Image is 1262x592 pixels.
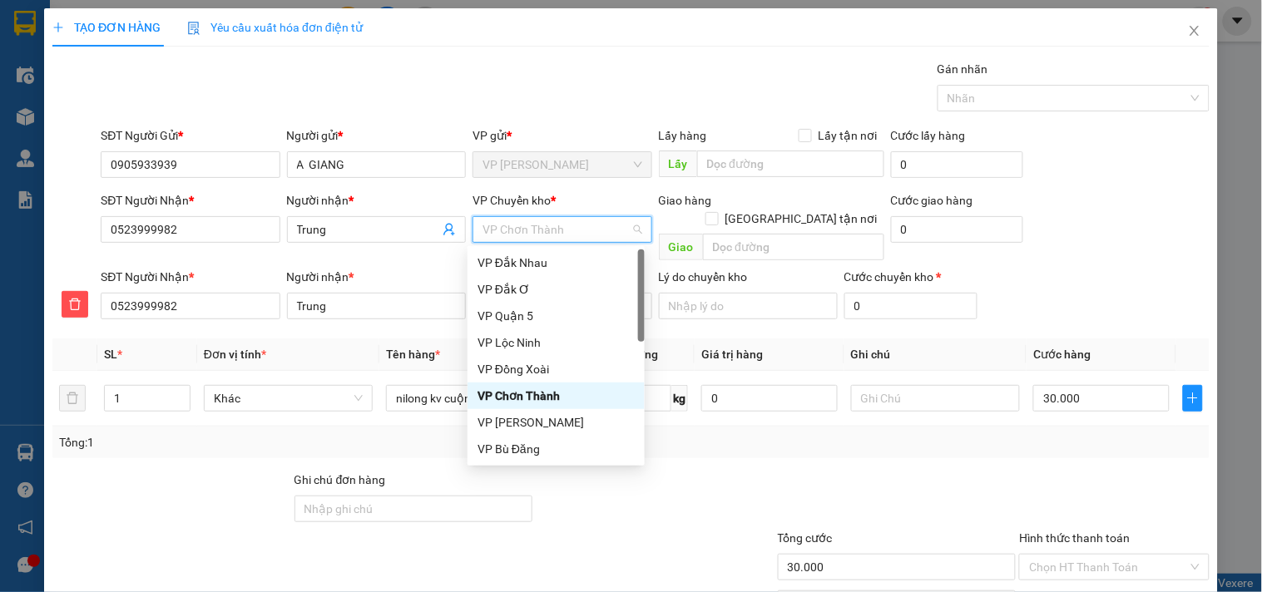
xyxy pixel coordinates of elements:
input: Ghi Chú [851,385,1020,412]
span: Lấy hàng [659,129,707,142]
span: Giá trị hàng [701,348,763,361]
label: Gán nhãn [938,62,988,76]
input: Cước giao hàng [891,216,1024,243]
input: Lý do chuyển kho [659,293,838,319]
span: close [1188,24,1201,37]
div: 30.000 [156,107,274,131]
div: SĐT Người Nhận [101,191,280,210]
span: VP Chuyển kho [473,194,551,207]
button: plus [1183,385,1203,412]
span: kg [671,385,688,412]
div: VP Quận 5 [468,303,645,329]
div: VP Đồng Xoài [159,14,272,54]
input: Dọc đường [703,234,884,260]
button: delete [59,385,86,412]
input: Dọc đường [697,150,884,177]
div: VP Lộc Ninh [478,333,635,352]
input: Ghi chú đơn hàng [294,496,533,522]
div: Người nhận [287,268,466,286]
div: VP Đắk Ơ [478,280,635,298]
div: VP Đồng Xoài [468,356,645,382]
div: VP Đức Liễu [468,409,645,436]
div: VP Chơn Thành [478,387,635,405]
div: VP Đắk Ơ [468,276,645,303]
label: Lý do chuyển kho [659,270,748,284]
div: Cước chuyển kho [844,268,977,286]
span: delete [62,298,87,311]
span: user-add [443,223,456,236]
span: Giao [659,234,703,260]
span: [GEOGRAPHIC_DATA] tận nơi [719,210,884,228]
div: VP Đồng Xoài [478,360,635,378]
span: TẠO ĐƠN HÀNG [52,21,161,34]
span: VP Lê Hồng Phong [483,152,641,177]
label: Ghi chú đơn hàng [294,473,386,486]
span: plus [1184,392,1202,405]
span: VP Chơn Thành [483,217,641,242]
span: Giao hàng [659,194,712,207]
th: Ghi chú [844,338,1027,371]
button: Close [1171,8,1218,55]
div: VP Quận 5 [478,307,635,325]
div: VP gửi [473,126,651,145]
div: VP Bù Đăng [468,436,645,462]
label: Cước lấy hàng [891,129,966,142]
div: LUÂN [159,54,272,74]
div: Người nhận [287,191,466,210]
div: Người gửi [287,126,466,145]
div: VP Bù Đăng [478,440,635,458]
input: Tên người nhận [287,293,466,319]
div: VP Đắk Nhau [468,249,645,276]
button: delete [62,291,88,318]
span: CC : [156,111,180,129]
span: Khác [214,386,363,411]
div: CHÚ CƯỜNG [14,54,147,74]
span: Gửi: [14,16,40,33]
div: VP Chơn Thành [468,382,645,409]
input: Cước lấy hàng [891,151,1024,178]
span: Cước hàng [1033,348,1091,361]
span: Lấy tận nơi [812,126,884,145]
div: SĐT Người Nhận [101,268,280,286]
span: Tổng cước [778,531,833,545]
span: plus [52,22,64,33]
label: Cước giao hàng [891,194,973,207]
div: VP [PERSON_NAME] [14,14,147,54]
div: VP Đắk Nhau [478,254,635,272]
span: Đơn vị tính [204,348,266,361]
span: SL [104,348,117,361]
div: VP Lộc Ninh [468,329,645,356]
span: Nhận: [159,16,199,33]
input: SĐT người nhận [101,293,280,319]
div: Tổng: 1 [59,433,488,451]
div: SĐT Người Gửi [101,126,280,145]
input: VD: Bàn, Ghế [386,385,555,412]
span: Tên hàng [386,348,440,361]
input: 0 [701,385,838,412]
div: VP [PERSON_NAME] [478,413,635,432]
span: Yêu cầu xuất hóa đơn điện tử [187,21,363,34]
span: Lấy [659,150,697,177]
label: Hình thức thanh toán [1019,531,1130,545]
img: icon [187,22,200,35]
